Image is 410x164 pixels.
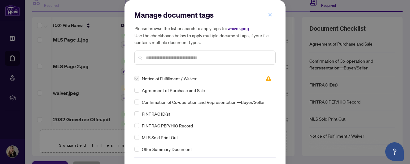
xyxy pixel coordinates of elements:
h5: Please browse the list or search to apply tags to: Use the checkboxes below to apply multiple doc... [134,25,276,46]
img: status [265,75,272,82]
span: Needs Work [265,75,272,82]
span: MLS Sold Print Out [142,134,178,141]
button: Open asap [385,142,404,161]
span: close [268,12,272,17]
span: Agreement of Purchase and Sale [142,87,205,94]
span: Notice of Fulfillment / Waiver [142,75,197,82]
span: Confirmation of Co-operation and Representation—Buyer/Seller [142,99,265,105]
span: FINTRAC ID(s) [142,110,170,117]
span: waiver.jpeg [228,26,249,31]
span: FINTRAC PEP/HIO Record [142,122,193,129]
h2: Manage document tags [134,10,276,20]
span: Offer Summary Document [142,146,192,153]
